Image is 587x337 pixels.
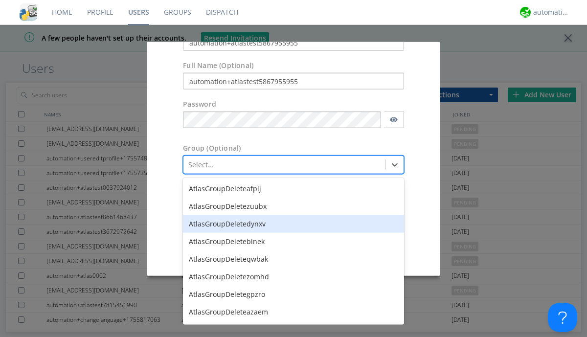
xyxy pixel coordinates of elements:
[183,99,216,109] label: Password
[183,198,404,215] div: AtlasGroupDeletezuubx
[533,7,570,17] div: automation+atlas
[183,286,404,303] div: AtlasGroupDeletegpzro
[183,34,404,51] input: e.g. email@address.com, Housekeeping1
[183,268,404,286] div: AtlasGroupDeletezomhd
[20,3,37,21] img: cddb5a64eb264b2086981ab96f4c1ba7
[183,143,241,153] label: Group (Optional)
[183,73,404,90] input: Julie Appleseed
[183,250,404,268] div: AtlasGroupDeleteqwbak
[183,233,404,250] div: AtlasGroupDeletebinek
[183,303,404,321] div: AtlasGroupDeleteazaem
[520,7,531,18] img: d2d01cd9b4174d08988066c6d424eccd
[183,180,404,198] div: AtlasGroupDeleteafpij
[183,61,253,70] label: Full Name (Optional)
[183,215,404,233] div: AtlasGroupDeletedynxv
